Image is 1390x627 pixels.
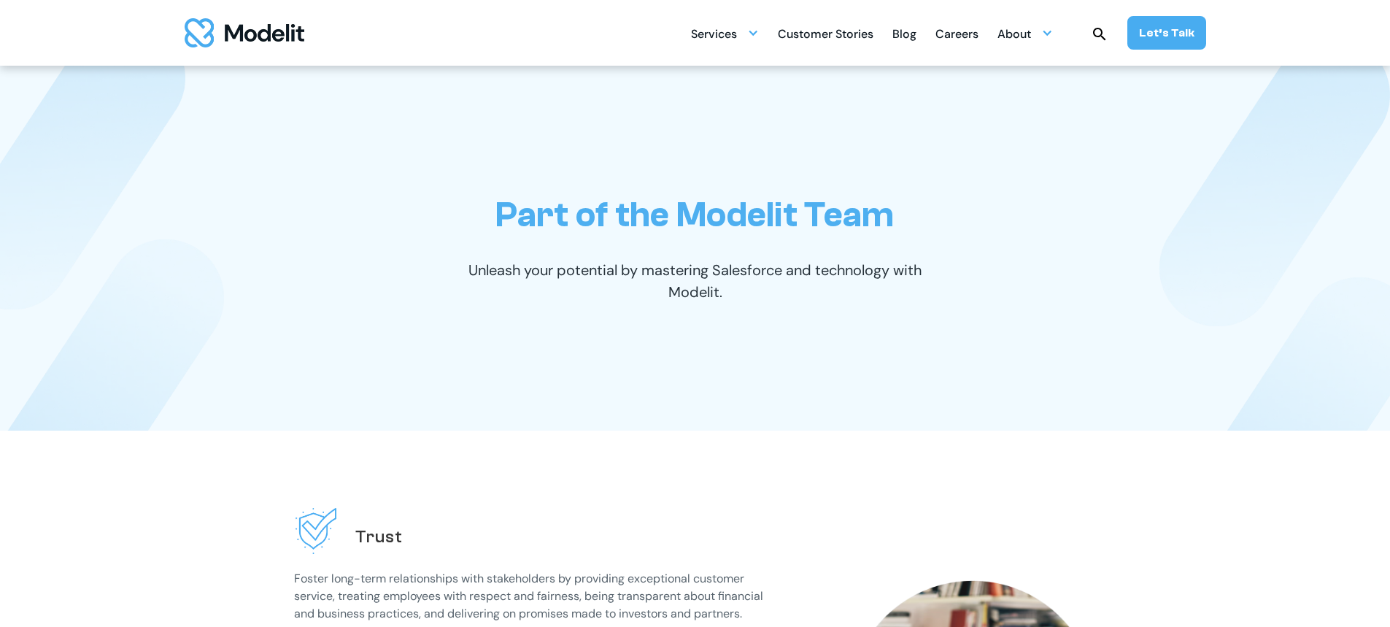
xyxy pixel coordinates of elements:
[935,19,978,47] a: Careers
[444,259,947,303] p: Unleash your potential by mastering Salesforce and technology with Modelit.
[294,570,776,623] p: Foster long-term relationships with stakeholders by providing exceptional customer service, treat...
[778,19,873,47] a: Customer Stories
[1139,25,1194,41] div: Let’s Talk
[935,21,978,50] div: Careers
[778,21,873,50] div: Customer Stories
[997,21,1031,50] div: About
[185,18,304,47] a: home
[355,526,403,548] h2: Trust
[495,194,894,236] h1: Part of the Modelit Team
[691,21,737,50] div: Services
[691,19,759,47] div: Services
[892,21,916,50] div: Blog
[892,19,916,47] a: Blog
[997,19,1053,47] div: About
[185,18,304,47] img: modelit logo
[1127,16,1206,50] a: Let’s Talk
